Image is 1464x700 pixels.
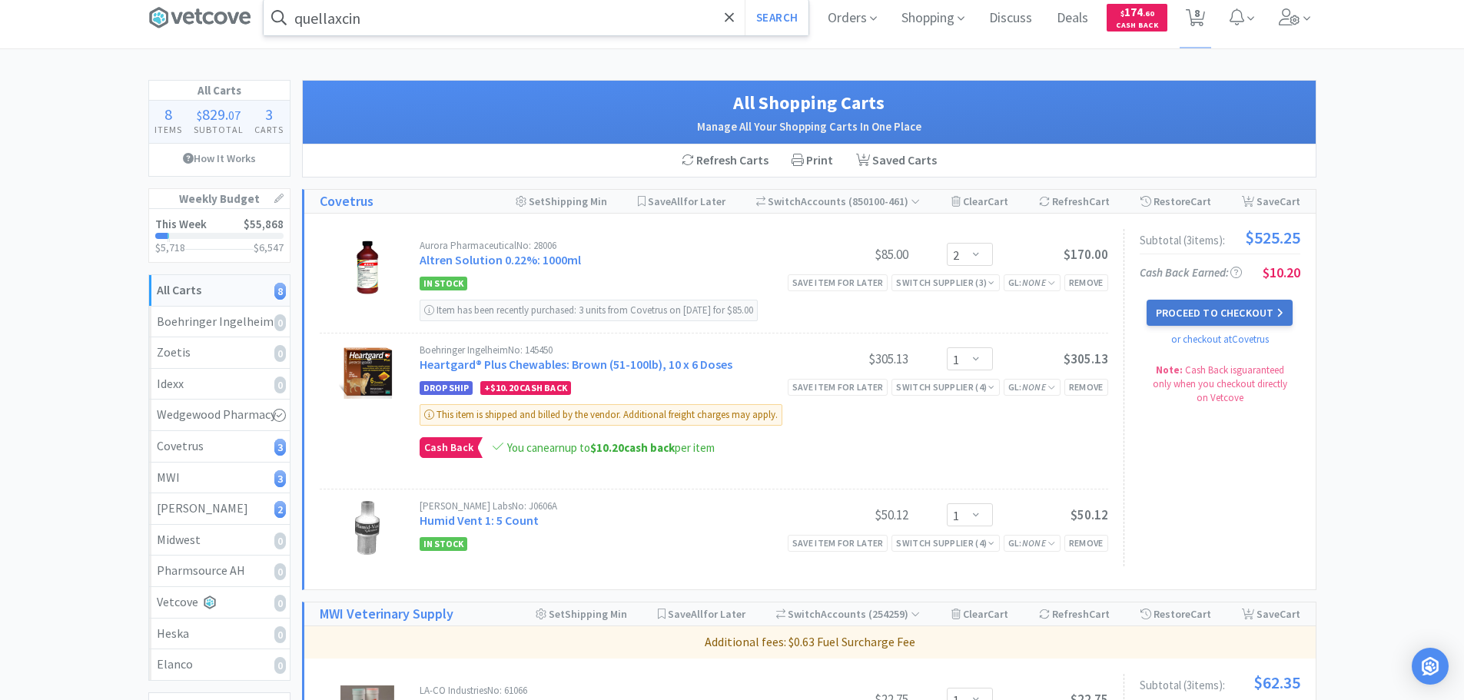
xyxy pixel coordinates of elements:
[1412,648,1449,685] div: Open Intercom Messenger
[1064,379,1108,395] div: Remove
[1156,363,1183,377] strong: Note:
[149,587,290,619] a: Vetcove0
[793,245,908,264] div: $85.00
[157,499,282,519] div: [PERSON_NAME]
[1280,607,1300,621] span: Cart
[1064,246,1108,263] span: $170.00
[164,105,172,124] span: 8
[1153,363,1287,404] span: Cash Back is guaranteed only when you checkout directly on Vetcove
[274,283,286,300] i: 8
[1051,12,1094,25] a: Deals
[1253,674,1300,691] span: $62.35
[1242,190,1300,213] div: Save
[228,108,241,123] span: 07
[149,463,290,494] a: MWI3
[149,400,290,431] a: Wedgewood Pharmacy
[274,563,286,580] i: 0
[149,275,290,307] a: All Carts8
[896,275,994,290] div: Switch Supplier ( 3 )
[896,536,994,550] div: Switch Supplier ( 4 )
[788,274,888,290] div: Save item for later
[149,431,290,463] a: Covetrus3
[490,382,518,393] span: $10.20
[480,381,571,395] div: + Cash Back
[1171,333,1269,346] a: or checkout at Covetrus
[988,194,1008,208] span: Cart
[1140,190,1211,213] div: Restore
[1147,300,1293,326] button: Proceed to Checkout
[1140,265,1242,280] span: Cash Back Earned :
[420,513,539,528] a: Humid Vent 1: 5 Count
[157,592,282,612] div: Vetcove
[157,405,282,425] div: Wedgewood Pharmacy
[157,282,201,297] strong: All Carts
[157,312,282,332] div: Boehringer Ingelheim
[896,380,994,394] div: Switch Supplier ( 4 )
[197,108,202,123] span: $
[1140,602,1211,625] div: Restore
[670,144,780,177] div: Refresh Carts
[420,345,793,355] div: Boehringer Ingelheim No: 145450
[1064,350,1108,367] span: $305.13
[1120,5,1154,19] span: 174
[274,532,286,549] i: 0
[1089,194,1110,208] span: Cart
[188,107,249,122] div: .
[149,369,290,400] a: Idexx0
[157,343,282,363] div: Zoetis
[188,122,249,137] h4: Subtotal
[1008,277,1056,288] span: GL:
[866,607,920,621] span: ( 254259 )
[1022,537,1046,549] i: None
[768,194,801,208] span: Switch
[1064,535,1108,551] div: Remove
[788,607,821,621] span: Switch
[274,345,286,362] i: 0
[420,501,793,511] div: [PERSON_NAME] Labs No: J0606A
[149,619,290,650] a: Heska0
[1116,22,1158,32] span: Cash Back
[274,314,286,331] i: 0
[420,252,581,267] a: Altren Solution 0.22%: 1000ml
[355,501,380,555] img: dd23e7f57ce944cd82d29f7aab634ba1_29292.png
[988,607,1008,621] span: Cart
[249,122,290,137] h4: Carts
[590,440,624,455] span: $10.20
[1280,194,1300,208] span: Cart
[155,218,207,230] h2: This Week
[157,624,282,644] div: Heska
[846,194,920,208] span: ( 850100-461 )
[1008,537,1056,549] span: GL:
[320,603,453,625] a: MWI Veterinary Supply
[420,277,467,290] span: In Stock
[1143,8,1154,18] span: . 60
[788,379,888,395] div: Save item for later
[648,194,725,208] span: Save for Later
[780,144,845,177] div: Print
[1120,8,1124,18] span: $
[1190,607,1211,621] span: Cart
[1008,381,1056,393] span: GL:
[274,501,286,518] i: 2
[983,12,1038,25] a: Discuss
[274,470,286,487] i: 3
[149,144,290,173] a: How It Works
[149,556,290,587] a: Pharmsource AH0
[671,194,683,208] span: All
[149,81,290,101] h1: All Carts
[1022,277,1046,288] i: None
[259,241,284,254] span: 6,547
[420,537,467,551] span: In Stock
[254,242,284,253] h3: $
[1064,274,1108,290] div: Remove
[793,350,908,368] div: $305.13
[1022,381,1046,393] i: None
[1140,674,1300,691] div: Subtotal ( 3 item s ):
[845,144,948,177] a: Saved Carts
[756,190,921,213] div: Accounts
[951,602,1008,625] div: Clear
[157,436,282,456] div: Covetrus
[157,561,282,581] div: Pharmsource AH
[1140,229,1300,246] div: Subtotal ( 3 item s ):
